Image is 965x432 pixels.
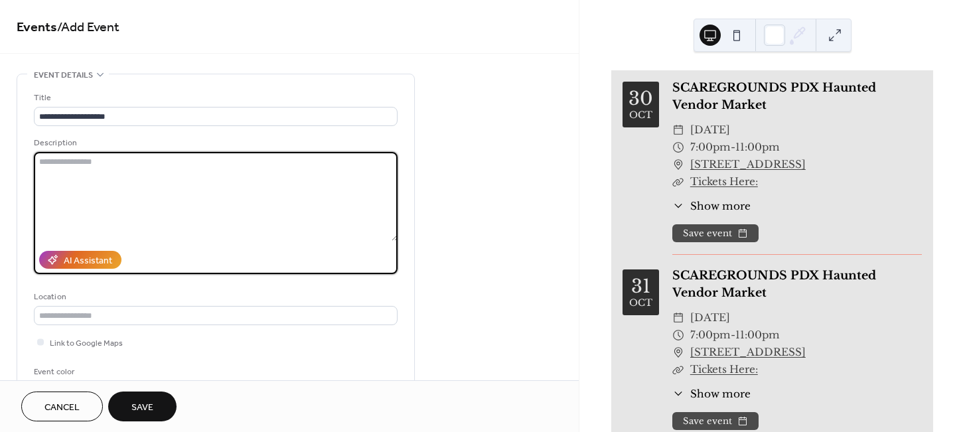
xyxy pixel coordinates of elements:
[672,224,759,243] button: Save event
[690,363,758,376] a: Tickets Here:
[672,121,684,139] div: ​
[731,139,735,156] span: -
[21,392,103,421] button: Cancel
[631,277,650,296] div: 31
[34,136,395,150] div: Description
[34,290,395,304] div: Location
[672,80,876,112] a: SCAREGROUNDS PDX Haunted Vendor Market
[672,156,684,173] div: ​
[690,139,731,156] span: 7:00pm
[735,139,780,156] span: 11:00pm
[50,336,123,350] span: Link to Google Maps
[731,326,735,344] span: -
[672,344,684,361] div: ​
[672,268,876,300] a: SCAREGROUNDS PDX Haunted Vendor Market
[672,198,684,214] div: ​
[672,309,684,326] div: ​
[44,401,80,415] span: Cancel
[629,299,652,308] div: Oct
[629,90,653,108] div: 30
[690,386,751,401] span: Show more
[34,365,133,379] div: Event color
[672,412,759,431] button: Save event
[672,173,684,190] div: ​
[672,198,750,214] button: ​Show more
[690,326,731,344] span: 7:00pm
[39,251,121,269] button: AI Assistant
[690,344,806,361] a: [STREET_ADDRESS]
[629,111,652,120] div: Oct
[672,386,750,401] button: ​Show more
[108,392,177,421] button: Save
[672,326,684,344] div: ​
[57,15,119,40] span: / Add Event
[672,386,684,401] div: ​
[690,175,758,188] a: Tickets Here:
[690,309,730,326] span: [DATE]
[64,254,112,268] div: AI Assistant
[735,326,780,344] span: 11:00pm
[17,15,57,40] a: Events
[672,361,684,378] div: ​
[690,198,751,214] span: Show more
[34,68,93,82] span: Event details
[131,401,153,415] span: Save
[34,91,395,105] div: Title
[690,121,730,139] span: [DATE]
[690,156,806,173] a: [STREET_ADDRESS]
[672,139,684,156] div: ​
